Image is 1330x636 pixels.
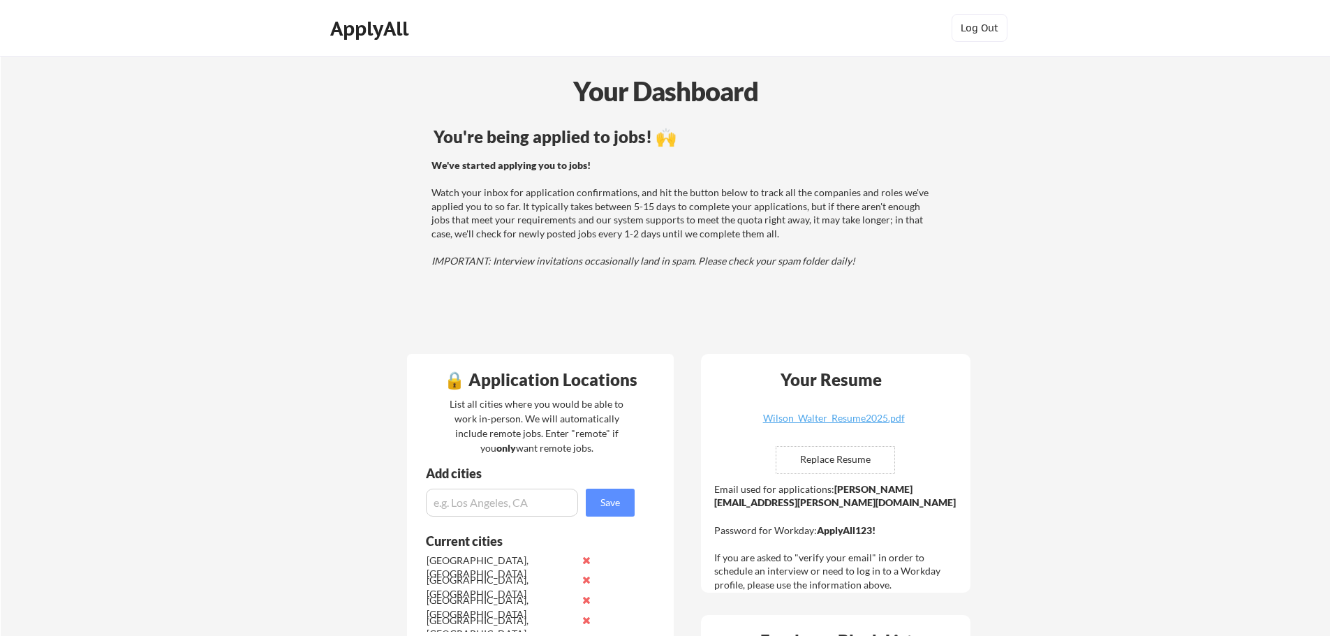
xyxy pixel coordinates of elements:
input: e.g. Los Angeles, CA [426,489,578,517]
div: Wilson_Walter_Resume2025.pdf [751,413,917,423]
em: IMPORTANT: Interview invitations occasionally land in spam. Please check your spam folder daily! [431,255,855,267]
strong: We've started applying you to jobs! [431,159,591,171]
button: Log Out [952,14,1007,42]
div: Your Resume [762,371,900,388]
div: [GEOGRAPHIC_DATA], [GEOGRAPHIC_DATA] [427,573,574,600]
div: [GEOGRAPHIC_DATA], [GEOGRAPHIC_DATA] [427,554,574,581]
a: Wilson_Walter_Resume2025.pdf [751,413,917,435]
div: Current cities [426,535,619,547]
div: 🔒 Application Locations [411,371,670,388]
strong: only [496,442,516,454]
div: Add cities [426,467,638,480]
div: ApplyAll [330,17,413,40]
div: You're being applied to jobs! 🙌 [434,128,937,145]
strong: [PERSON_NAME][EMAIL_ADDRESS][PERSON_NAME][DOMAIN_NAME] [714,483,956,509]
div: List all cities where you would be able to work in-person. We will automatically include remote j... [441,397,633,455]
div: Watch your inbox for application confirmations, and hit the button below to track all the compani... [431,158,935,268]
strong: ApplyAll123! [817,524,875,536]
button: Save [586,489,635,517]
div: Your Dashboard [1,71,1330,111]
div: [GEOGRAPHIC_DATA], [GEOGRAPHIC_DATA] [427,593,574,621]
div: Email used for applications: Password for Workday: If you are asked to "verify your email" in ord... [714,482,961,592]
